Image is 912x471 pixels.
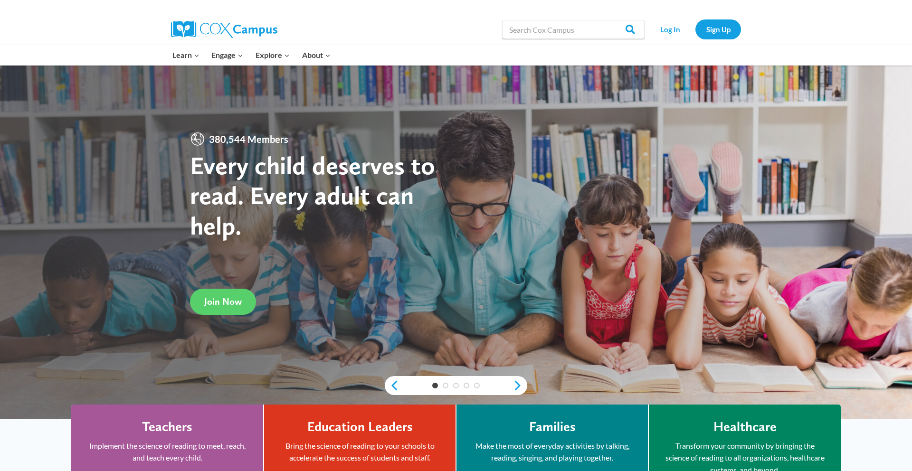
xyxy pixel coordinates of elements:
[190,289,256,315] a: Join Now
[171,21,277,38] img: Cox Campus
[453,383,459,388] a: 3
[432,383,438,388] a: 1
[529,419,576,435] h4: Families
[502,20,645,39] input: Search Cox Campus
[307,419,413,435] h4: Education Leaders
[85,440,249,464] p: Implement the science of reading to meet, reach, and teach every child.
[713,419,777,435] h4: Healthcare
[474,383,480,388] a: 5
[190,150,435,241] strong: Every child deserves to read. Every adult can help.
[513,380,527,391] a: next
[695,19,741,39] a: Sign Up
[385,376,527,395] div: content slider buttons
[278,440,441,464] p: Bring the science of reading to your schools to accelerate the success of students and staff.
[649,19,691,39] a: Log In
[211,49,243,61] span: Engage
[166,45,336,65] nav: Primary Navigation
[204,296,242,307] span: Join Now
[471,440,634,464] p: Make the most of everyday activities by talking, reading, singing, and playing together.
[205,132,292,147] span: 380,544 Members
[443,383,448,388] a: 2
[142,419,192,435] h4: Teachers
[256,49,290,61] span: Explore
[302,49,331,61] span: About
[172,49,199,61] span: Learn
[649,19,741,39] nav: Secondary Navigation
[464,383,469,388] a: 4
[385,380,399,391] a: previous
